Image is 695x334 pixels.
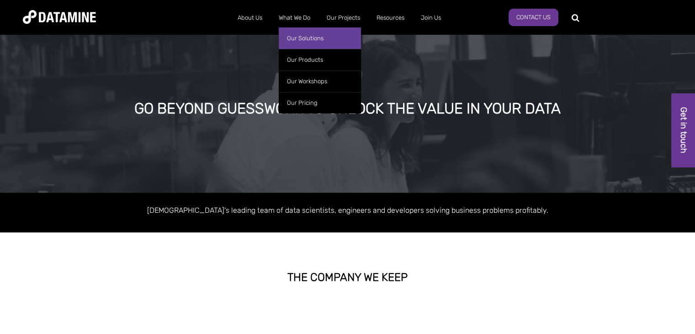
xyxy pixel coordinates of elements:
img: Datamine [23,10,96,24]
a: Our Solutions [279,27,361,49]
a: Contact Us [509,9,558,26]
a: Our Projects [318,6,368,30]
a: Our Workshops [279,70,361,92]
a: Our Products [279,49,361,70]
a: Join Us [413,6,449,30]
a: Get in touch [672,93,695,167]
a: Resources [368,6,413,30]
a: About Us [229,6,271,30]
strong: THE COMPANY WE KEEP [287,271,408,284]
p: [DEMOGRAPHIC_DATA]'s leading team of data scientists, engineers and developers solving business p... [87,204,608,216]
a: What We Do [271,6,318,30]
a: Our Pricing [279,92,361,113]
div: GO BEYOND GUESSWORK TO UNLOCK THE VALUE IN YOUR DATA [81,101,614,117]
